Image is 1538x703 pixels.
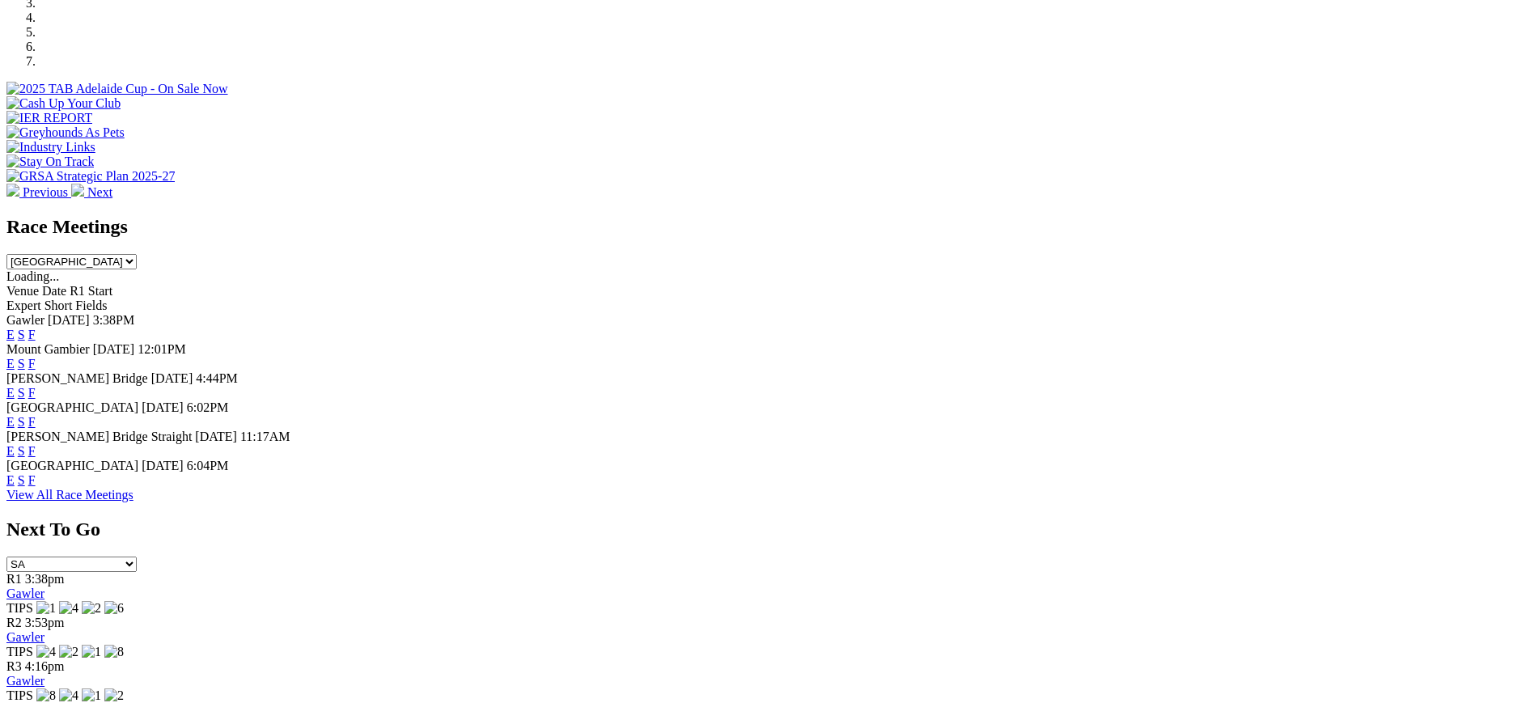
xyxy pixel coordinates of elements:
a: S [18,444,25,458]
span: R3 [6,659,22,673]
img: GRSA Strategic Plan 2025-27 [6,169,175,184]
a: Gawler [6,587,44,600]
a: E [6,357,15,371]
span: Fields [75,299,107,312]
img: chevron-left-pager-white.svg [6,184,19,197]
span: 6:02PM [187,400,229,414]
a: E [6,415,15,429]
img: Industry Links [6,140,95,155]
span: 3:38pm [25,572,65,586]
img: 2 [82,601,101,616]
span: [DATE] [48,313,90,327]
a: Next [71,185,112,199]
a: S [18,328,25,341]
span: Loading... [6,269,59,283]
a: View All Race Meetings [6,488,133,502]
a: E [6,328,15,341]
a: Gawler [6,630,44,644]
span: [DATE] [142,400,184,414]
span: [GEOGRAPHIC_DATA] [6,400,138,414]
a: E [6,386,15,400]
span: 4:44PM [196,371,238,385]
span: 3:53pm [25,616,65,629]
img: 2 [104,688,124,703]
img: 6 [104,601,124,616]
a: F [28,357,36,371]
span: Venue [6,284,39,298]
a: S [18,415,25,429]
img: 1 [36,601,56,616]
a: S [18,357,25,371]
span: Previous [23,185,68,199]
a: S [18,473,25,487]
a: S [18,386,25,400]
span: R2 [6,616,22,629]
img: 8 [36,688,56,703]
span: [GEOGRAPHIC_DATA] [6,459,138,472]
img: IER REPORT [6,111,92,125]
a: Gawler [6,674,44,688]
span: [PERSON_NAME] Bridge [6,371,148,385]
a: F [28,415,36,429]
span: 6:04PM [187,459,229,472]
span: 12:01PM [138,342,186,356]
span: TIPS [6,645,33,659]
h2: Next To Go [6,519,1532,540]
span: [DATE] [195,430,237,443]
a: E [6,473,15,487]
a: E [6,444,15,458]
span: Expert [6,299,41,312]
a: F [28,328,36,341]
span: R1 Start [70,284,112,298]
span: 3:38PM [93,313,135,327]
a: F [28,473,36,487]
span: [DATE] [142,459,184,472]
img: Stay On Track [6,155,94,169]
span: Gawler [6,313,44,327]
a: F [28,386,36,400]
img: Cash Up Your Club [6,96,121,111]
img: 2025 TAB Adelaide Cup - On Sale Now [6,82,228,96]
span: Short [44,299,73,312]
img: 4 [59,688,78,703]
img: Greyhounds As Pets [6,125,125,140]
span: Date [42,284,66,298]
span: [PERSON_NAME] Bridge Straight [6,430,192,443]
span: R1 [6,572,22,586]
a: F [28,444,36,458]
span: [DATE] [151,371,193,385]
h2: Race Meetings [6,216,1532,238]
span: TIPS [6,601,33,615]
img: 4 [59,601,78,616]
img: chevron-right-pager-white.svg [71,184,84,197]
a: Previous [6,185,71,199]
img: 1 [82,645,101,659]
img: 4 [36,645,56,659]
span: Next [87,185,112,199]
span: TIPS [6,688,33,702]
img: 2 [59,645,78,659]
img: 1 [82,688,101,703]
span: Mount Gambier [6,342,90,356]
img: 8 [104,645,124,659]
span: 11:17AM [240,430,290,443]
span: [DATE] [93,342,135,356]
span: 4:16pm [25,659,65,673]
